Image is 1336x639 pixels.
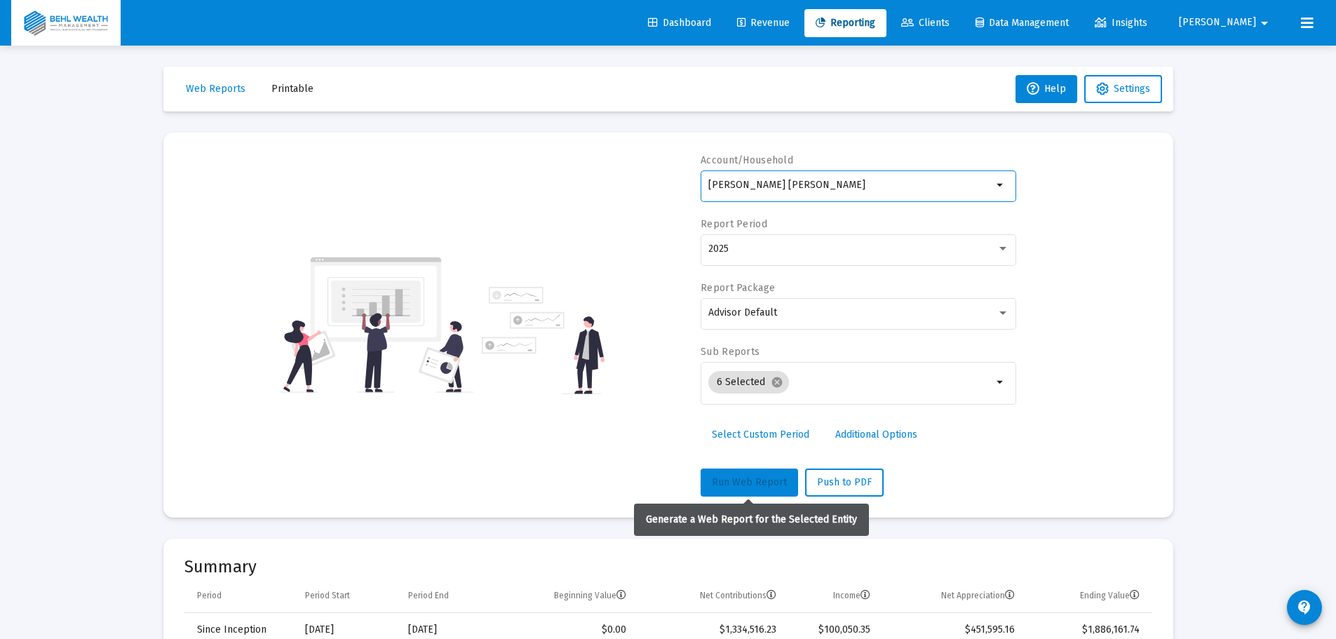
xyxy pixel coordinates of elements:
[1296,599,1313,616] mat-icon: contact_support
[1027,83,1066,95] span: Help
[554,590,626,601] div: Beginning Value
[726,9,801,37] a: Revenue
[295,579,398,613] td: Column Period Start
[701,346,760,358] label: Sub Reports
[1256,9,1273,37] mat-icon: arrow_drop_down
[737,17,790,29] span: Revenue
[817,476,872,488] span: Push to PDF
[835,429,917,440] span: Additional Options
[1084,9,1159,37] a: Insights
[700,590,776,601] div: Net Contributions
[636,579,786,613] td: Column Net Contributions
[197,590,222,601] div: Period
[786,579,879,613] td: Column Income
[771,376,783,389] mat-icon: cancel
[184,560,1152,574] mat-card-title: Summary
[941,590,1015,601] div: Net Appreciation
[805,469,884,497] button: Push to PDF
[1080,590,1140,601] div: Ending Value
[708,180,992,191] input: Search or select an account or household
[708,368,992,396] mat-chip-list: Selection
[708,243,729,255] span: 2025
[305,590,350,601] div: Period Start
[482,287,605,394] img: reporting-alt
[496,579,636,613] td: Column Beginning Value
[305,623,389,637] div: [DATE]
[398,579,496,613] td: Column Period End
[901,17,950,29] span: Clients
[648,17,711,29] span: Dashboard
[184,579,295,613] td: Column Period
[260,75,325,103] button: Printable
[992,177,1009,194] mat-icon: arrow_drop_down
[712,476,787,488] span: Run Web Report
[708,371,789,394] mat-chip: 6 Selected
[408,623,486,637] div: [DATE]
[186,83,245,95] span: Web Reports
[1162,8,1290,36] button: [PERSON_NAME]
[175,75,257,103] button: Web Reports
[890,9,961,37] a: Clients
[708,307,777,318] span: Advisor Default
[833,590,870,601] div: Income
[637,9,722,37] a: Dashboard
[701,218,767,230] label: Report Period
[408,590,449,601] div: Period End
[701,469,798,497] button: Run Web Report
[1025,579,1152,613] td: Column Ending Value
[281,255,473,394] img: reporting
[1016,75,1077,103] button: Help
[712,429,809,440] span: Select Custom Period
[964,9,1080,37] a: Data Management
[1095,17,1147,29] span: Insights
[804,9,886,37] a: Reporting
[1179,17,1256,29] span: [PERSON_NAME]
[22,9,110,37] img: Dashboard
[1114,83,1150,95] span: Settings
[992,374,1009,391] mat-icon: arrow_drop_down
[976,17,1069,29] span: Data Management
[880,579,1025,613] td: Column Net Appreciation
[271,83,313,95] span: Printable
[816,17,875,29] span: Reporting
[1084,75,1162,103] button: Settings
[701,282,775,294] label: Report Package
[701,154,793,166] label: Account/Household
